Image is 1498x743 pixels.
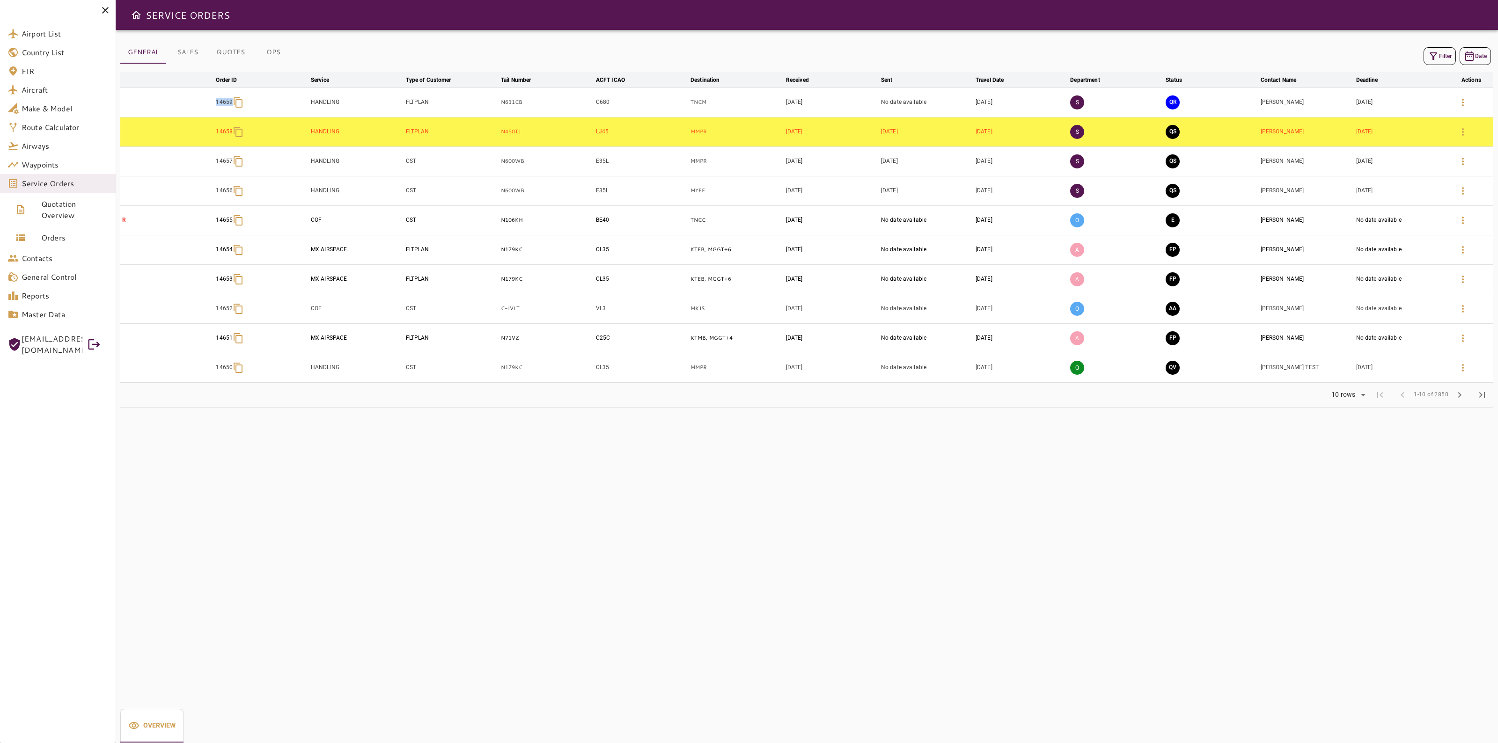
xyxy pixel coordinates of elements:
[690,157,782,165] p: MMPR
[690,216,782,224] p: TNCC
[1356,74,1390,86] span: Deadline
[1166,361,1180,375] button: QUOTE VALIDATED
[786,74,809,86] div: Received
[974,87,1068,117] td: [DATE]
[309,294,404,323] td: COF
[1452,268,1474,291] button: Details
[501,187,592,195] p: N600WB
[501,246,592,254] p: N179KC
[1259,117,1354,146] td: [PERSON_NAME]
[309,87,404,117] td: HANDLING
[22,271,108,283] span: General Control
[1354,264,1449,294] td: No date available
[404,235,499,264] td: FLTPLAN
[784,87,879,117] td: [DATE]
[690,334,782,342] p: KTMB, MGGT, KLRD, MGGT, KTMB, MGGT
[1452,239,1474,261] button: Details
[974,264,1068,294] td: [DATE]
[1261,74,1309,86] span: Contact Name
[879,353,974,382] td: No date available
[501,216,592,224] p: N106KH
[120,709,184,743] div: basic tabs example
[976,74,1004,86] div: Travel Date
[501,98,592,106] p: N631CB
[1354,205,1449,235] td: No date available
[501,157,592,165] p: N600WB
[404,323,499,353] td: FLTPLAN
[216,74,237,86] div: Order ID
[216,128,233,136] p: 14658
[309,117,404,146] td: HANDLING
[1259,146,1354,176] td: [PERSON_NAME]
[1354,176,1449,205] td: [DATE]
[690,98,782,106] p: TNCM
[309,235,404,264] td: MX AIRSPACE
[1476,389,1488,401] span: last_page
[41,198,108,221] span: Quotation Overview
[404,205,499,235] td: CST
[1452,327,1474,350] button: Details
[1259,205,1354,235] td: [PERSON_NAME]
[22,333,82,356] span: [EMAIL_ADDRESS][DOMAIN_NAME]
[501,275,592,283] p: N179KC
[404,176,499,205] td: CST
[1259,235,1354,264] td: [PERSON_NAME]
[309,323,404,353] td: MX AIRSPACE
[404,353,499,382] td: CST
[501,305,592,313] p: C-IVLT
[879,117,974,146] td: [DATE]
[1452,91,1474,114] button: Details
[784,146,879,176] td: [DATE]
[690,364,782,371] p: MMPR
[309,205,404,235] td: COF
[784,235,879,264] td: [DATE]
[784,176,879,205] td: [DATE]
[1354,87,1449,117] td: [DATE]
[406,74,463,86] span: Type of Customer
[1354,323,1449,353] td: No date available
[122,216,213,224] p: R
[22,28,108,39] span: Airport List
[596,74,625,86] div: ACFT ICAO
[1391,384,1414,406] span: Previous Page
[784,205,879,235] td: [DATE]
[1070,272,1084,286] p: A
[881,74,905,86] span: Sent
[1166,243,1180,257] button: FINAL PREPARATION
[1354,353,1449,382] td: [DATE]
[1259,294,1354,323] td: [PERSON_NAME]
[690,275,782,283] p: KTEB, MGGT, KTEB, MGGT, KTEB, MGGT, KTEB, MGGT
[594,323,689,353] td: C25C
[309,176,404,205] td: HANDLING
[690,128,782,136] p: MMPR
[1070,243,1084,257] p: A
[594,87,689,117] td: C680
[404,117,499,146] td: FLTPLAN
[216,364,233,371] p: 14650
[1452,357,1474,379] button: Details
[1356,74,1378,86] div: Deadline
[1070,213,1084,227] p: O
[1325,388,1369,402] div: 10 rows
[404,146,499,176] td: CST
[1070,331,1084,345] p: A
[1452,180,1474,202] button: Details
[1259,264,1354,294] td: [PERSON_NAME]
[1259,353,1354,382] td: [PERSON_NAME] TEST
[1354,146,1449,176] td: [DATE]
[252,41,294,64] button: OPS
[1166,272,1180,286] button: FINAL PREPARATION
[1070,154,1084,168] p: S
[1454,389,1465,401] span: chevron_right
[120,41,294,64] div: basic tabs example
[216,216,233,224] p: 14655
[1259,176,1354,205] td: [PERSON_NAME]
[22,290,108,301] span: Reports
[1166,184,1180,198] button: QUOTE SENT
[406,74,451,86] div: Type of Customer
[596,74,637,86] span: ACFT ICAO
[216,74,249,86] span: Order ID
[1452,150,1474,173] button: Details
[209,41,252,64] button: QUOTES
[974,205,1068,235] td: [DATE]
